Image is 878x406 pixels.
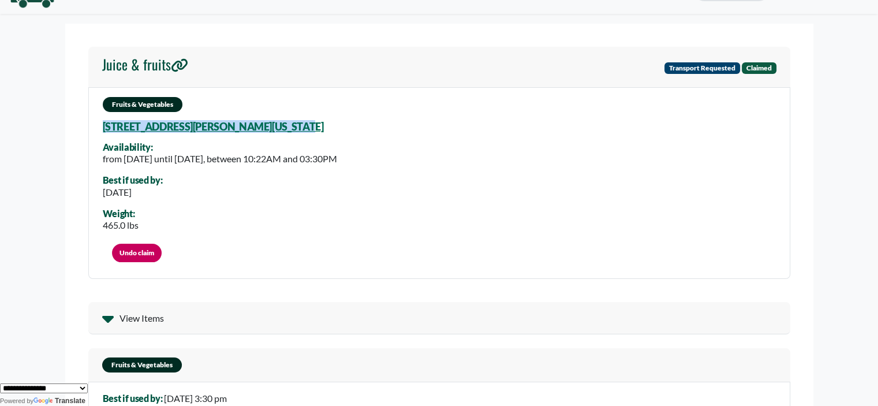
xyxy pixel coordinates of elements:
[102,357,182,373] span: Fruits & Vegetables
[119,311,164,325] span: View Items
[103,152,337,166] div: from [DATE] until [DATE], between 10:22AM and 03:30PM
[103,175,163,185] div: Best if used by:
[103,142,337,152] div: Availability:
[112,244,162,262] a: Undo claim
[102,56,188,78] a: Juice & fruits
[103,185,163,199] div: [DATE]
[33,397,85,405] a: Translate
[103,208,139,219] div: Weight:
[33,397,55,405] img: Google Translate
[664,62,740,74] span: Transport Requested
[103,120,324,133] a: [STREET_ADDRESS][PERSON_NAME][US_STATE]
[103,97,182,112] span: Fruits & Vegetables
[742,62,776,74] span: Claimed
[88,348,790,382] a: Fruits & Vegetables
[102,56,188,73] h4: Juice & fruits
[103,218,139,232] div: 465.0 lbs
